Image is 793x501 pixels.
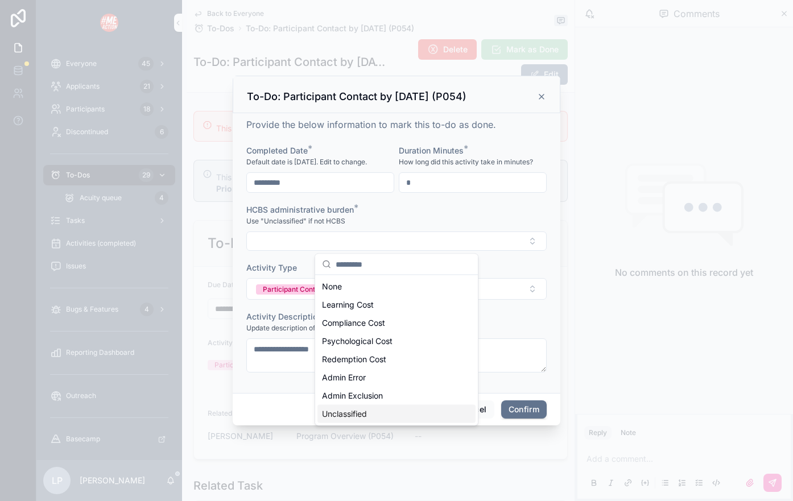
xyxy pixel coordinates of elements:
[246,217,345,226] span: Use "Unclassified" if not HCBS
[246,231,547,251] button: Select Button
[246,205,354,214] span: HCBS administrative burden
[246,312,322,321] span: Activity Description
[246,324,389,333] span: Update description of what you did if needed
[315,275,478,425] div: Suggestions
[246,278,394,300] button: Select Button
[322,390,383,401] span: Admin Exclusion
[322,317,385,329] span: Compliance Cost
[399,146,464,155] span: Duration Minutes
[322,354,386,365] span: Redemption Cost
[399,158,533,167] span: How long did this activity take in minutes?
[322,372,366,383] span: Admin Error
[247,90,466,103] h3: To-Do: Participant Contact by [DATE] (P054)
[322,408,367,420] span: Unclassified
[246,158,367,167] span: Default date is [DATE]. Edit to change.
[246,119,496,130] span: Provide the below information to mark this to-do as done.
[322,336,393,347] span: Psychological Cost
[501,400,547,419] button: Confirm
[246,146,308,155] span: Completed Date
[317,278,476,296] div: None
[246,263,297,272] span: Activity Type
[322,299,374,310] span: Learning Cost
[263,284,325,295] div: Participant Contact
